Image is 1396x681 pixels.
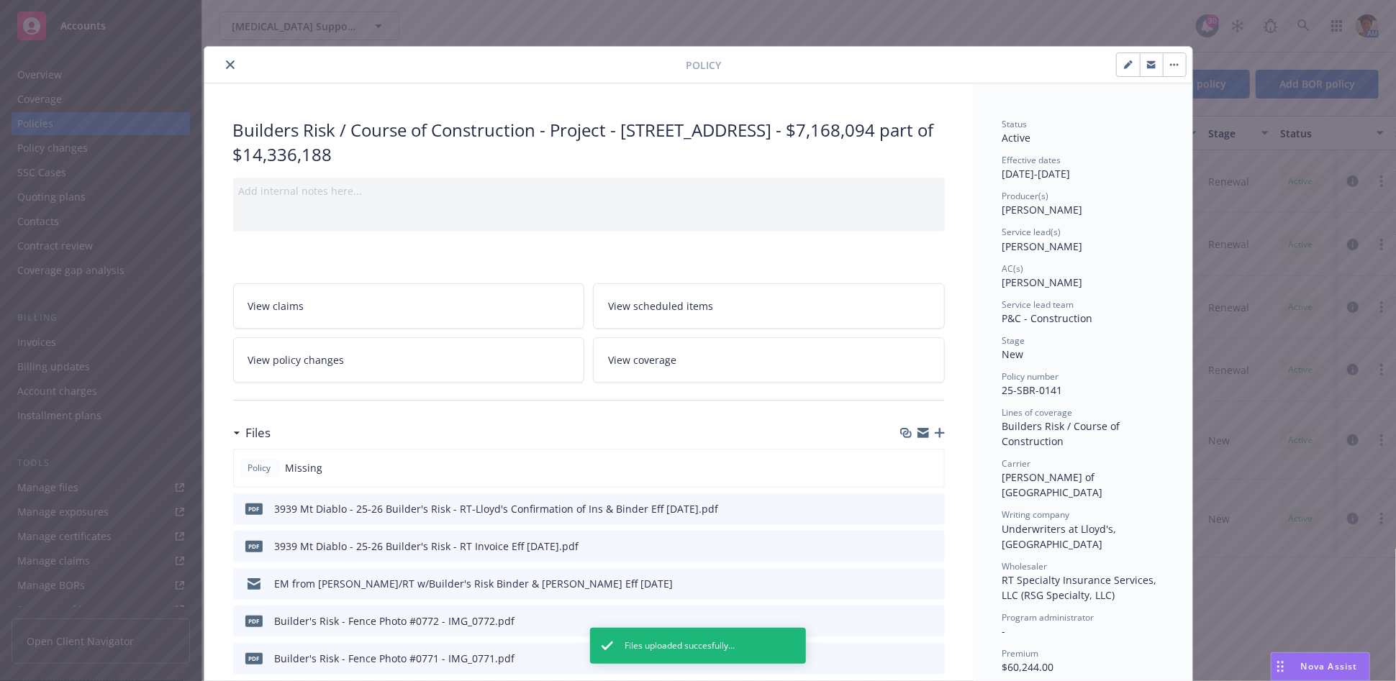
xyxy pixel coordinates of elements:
span: pdf [245,503,263,514]
span: Effective dates [1002,154,1061,166]
span: [PERSON_NAME] of [GEOGRAPHIC_DATA] [1002,470,1103,499]
span: $60,244.00 [1002,660,1054,674]
span: New [1002,347,1024,361]
button: close [222,56,239,73]
span: Program administrator [1002,611,1094,623]
a: View coverage [593,337,945,383]
span: 25-SBR-0141 [1002,383,1063,397]
span: P&C - Construction [1002,311,1093,325]
span: Policy number [1002,370,1059,383]
span: Nova Assist [1301,660,1358,672]
span: pdf [245,653,263,664]
div: Files [233,424,271,442]
div: [DATE] - [DATE] [1002,154,1164,181]
div: 3939 Mt Diablo - 25-26 Builder's Risk - RT Invoice Eff [DATE].pdf [275,539,579,554]
span: Lines of coverage [1002,406,1073,419]
button: download file [903,539,915,554]
a: View claims [233,283,585,329]
div: Add internal notes here... [239,183,939,198]
span: pdf [245,616,263,626]
span: Writing company [1002,508,1070,521]
button: preview file [926,501,939,516]
span: RT Specialty Insurance Services, LLC (RSG Specialty, LLC) [1002,573,1160,602]
span: Builders Risk / Course of Construction [1002,419,1123,448]
span: View claims [248,298,304,314]
span: [PERSON_NAME] [1002,275,1083,289]
span: Active [1002,131,1031,145]
span: Status [1002,118,1028,130]
button: download file [903,501,915,516]
span: View policy changes [248,352,345,367]
span: View scheduled items [608,298,713,314]
span: [PERSON_NAME] [1002,239,1083,253]
span: Producer(s) [1002,190,1049,202]
button: download file [903,613,915,629]
span: Wholesaler [1002,560,1048,572]
h3: Files [246,424,271,442]
div: Drag to move [1272,653,1290,680]
button: download file [903,576,915,591]
span: Carrier [1002,457,1031,470]
div: 3939 Mt Diablo - 25-26 Builder's Risk - RT-Lloyd's Confirmation of Ins & Binder Eff [DATE].pdf [275,501,719,516]
span: Missing [286,460,323,475]
button: download file [903,651,915,666]
button: preview file [926,576,939,591]
span: - [1002,624,1006,638]
div: Builder's Risk - Fence Photo #0771 - IMG_0771.pdf [275,651,515,666]
button: preview file [926,539,939,554]
span: Premium [1002,647,1039,659]
button: Nova Assist [1271,652,1370,681]
span: Service lead(s) [1002,226,1061,238]
span: AC(s) [1002,262,1024,275]
span: pdf [245,541,263,552]
a: View policy changes [233,337,585,383]
span: View coverage [608,352,676,367]
div: Builder's Risk - Fence Photo #0772 - IMG_0772.pdf [275,613,515,629]
div: EM from [PERSON_NAME]/RT w/Builder's Risk Binder & [PERSON_NAME] Eff [DATE] [275,576,674,591]
span: Policy [245,462,274,475]
button: preview file [926,613,939,629]
span: Files uploaded succesfully... [625,639,735,652]
span: Stage [1002,334,1025,347]
span: Underwriters at Lloyd's, [GEOGRAPHIC_DATA] [1002,522,1120,551]
button: preview file [926,651,939,666]
div: Builders Risk / Course of Construction - Project - [STREET_ADDRESS] - $7,168,094 part of $14,336,188 [233,118,945,166]
span: Policy [686,58,722,73]
span: [PERSON_NAME] [1002,203,1083,216]
a: View scheduled items [593,283,945,329]
span: Service lead team [1002,298,1074,311]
